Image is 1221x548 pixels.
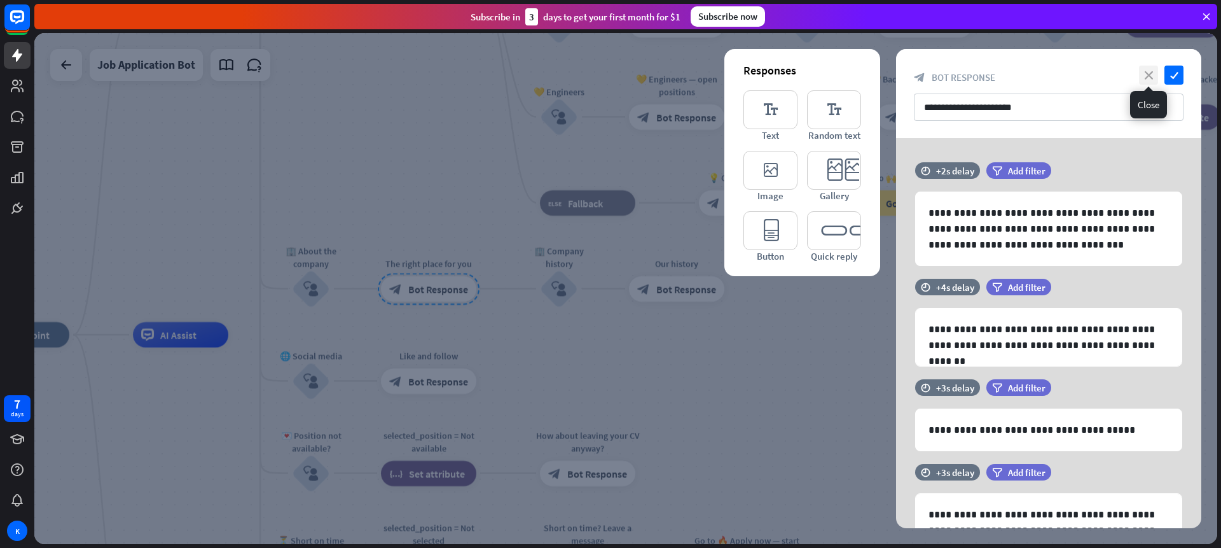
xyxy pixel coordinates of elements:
i: filter [992,468,1002,477]
i: check [1164,66,1183,85]
i: close [1139,66,1158,85]
i: time [921,468,930,477]
i: time [921,166,930,175]
i: filter [992,166,1002,176]
i: filter [992,383,1002,393]
i: block_bot_response [914,72,925,83]
div: Subscribe in days to get your first month for $1 [471,8,680,25]
div: +2s delay [936,165,974,177]
div: 7 [14,398,20,410]
span: Add filter [1008,165,1045,177]
div: days [11,410,24,419]
div: K [7,521,27,541]
span: Bot Response [932,71,995,83]
span: Add filter [1008,382,1045,394]
span: Add filter [1008,281,1045,293]
div: +4s delay [936,281,974,293]
i: time [921,383,930,392]
div: +3s delay [936,382,974,394]
i: time [921,283,930,292]
span: Add filter [1008,467,1045,479]
button: Open LiveChat chat widget [10,5,48,43]
a: 7 days [4,395,31,422]
i: filter [992,283,1002,292]
div: Subscribe now [691,6,765,27]
div: 3 [525,8,538,25]
div: +3s delay [936,467,974,479]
